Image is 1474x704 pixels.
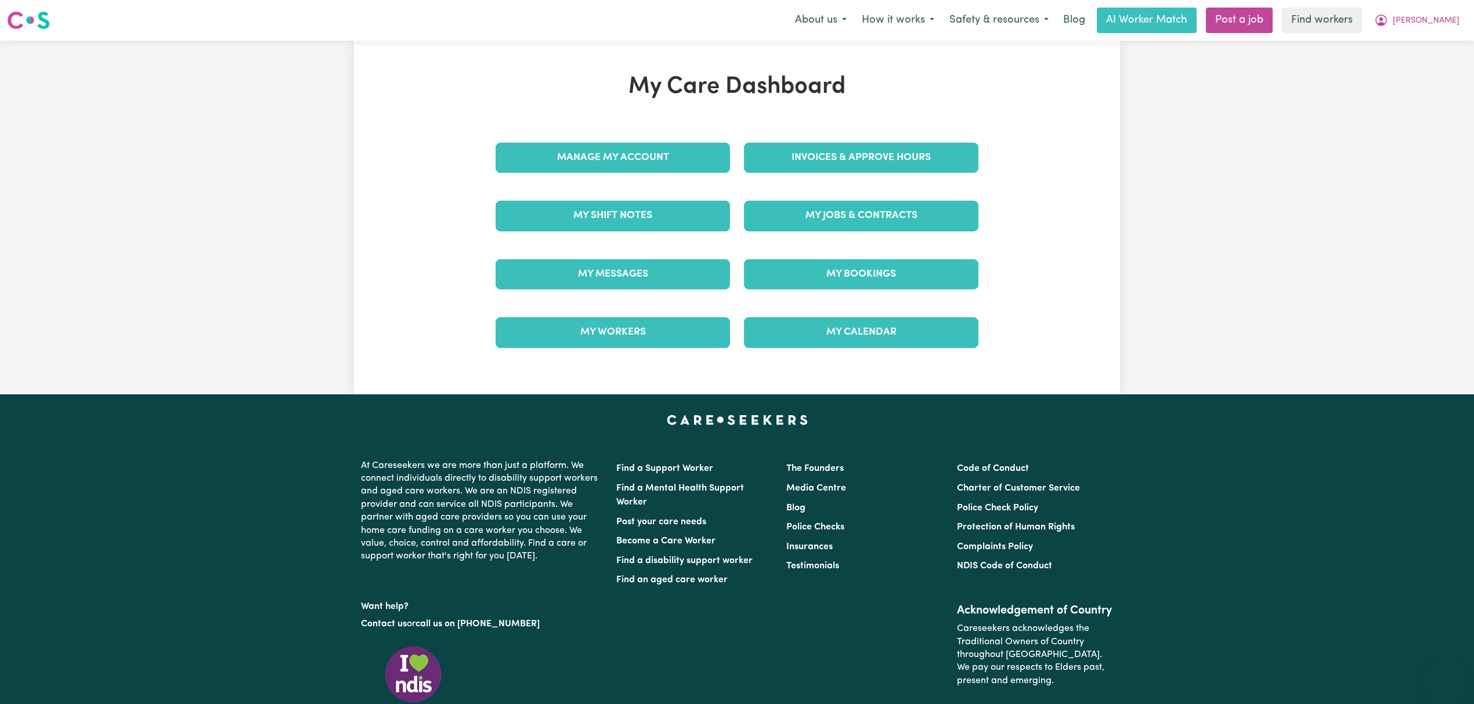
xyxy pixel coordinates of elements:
span: [PERSON_NAME] [1393,14,1459,27]
a: call us on [PHONE_NUMBER] [416,619,540,629]
h2: Acknowledgement of Country [957,604,1113,618]
a: My Shift Notes [496,201,730,231]
a: Careseekers home page [667,415,808,424]
p: At Careseekers we are more than just a platform. We connect individuals directly to disability su... [361,455,602,568]
a: The Founders [786,464,844,473]
a: Charter of Customer Service [957,484,1080,493]
a: Complaints Policy [957,542,1033,551]
a: Testimonials [786,561,839,571]
a: Careseekers logo [7,7,50,34]
p: or [361,613,602,635]
a: My Jobs & Contracts [744,201,978,231]
img: Careseekers logo [7,10,50,31]
a: Find a disability support worker [616,556,753,565]
a: Post your care needs [616,517,706,527]
a: Protection of Human Rights [957,522,1075,532]
a: Become a Care Worker [616,536,716,546]
button: My Account [1367,8,1467,32]
a: Blog [1056,8,1092,33]
button: About us [787,8,854,32]
a: Manage My Account [496,143,730,173]
a: My Calendar [744,317,978,347]
h1: My Care Dashboard [489,73,985,101]
p: Want help? [361,596,602,613]
a: My Bookings [744,259,978,289]
a: Code of Conduct [957,464,1029,473]
a: Find a Support Worker [616,464,713,473]
a: Find an aged care worker [616,575,728,585]
a: Media Centre [786,484,846,493]
button: How it works [854,8,942,32]
a: NDIS Code of Conduct [957,561,1052,571]
a: My Messages [496,259,730,289]
iframe: Button to launch messaging window, conversation in progress [1428,658,1465,695]
a: Contact us [361,619,407,629]
a: Police Checks [786,522,844,532]
a: Blog [786,503,805,513]
a: AI Worker Match [1097,8,1197,33]
p: Careseekers acknowledges the Traditional Owners of Country throughout [GEOGRAPHIC_DATA]. We pay o... [957,618,1113,692]
a: Insurances [786,542,833,551]
a: Invoices & Approve Hours [744,143,978,173]
a: My Workers [496,317,730,347]
a: Police Check Policy [957,503,1038,513]
a: Find a Mental Health Support Worker [616,484,744,507]
a: Find workers [1282,8,1362,33]
button: Safety & resources [942,8,1056,32]
a: Post a job [1206,8,1273,33]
